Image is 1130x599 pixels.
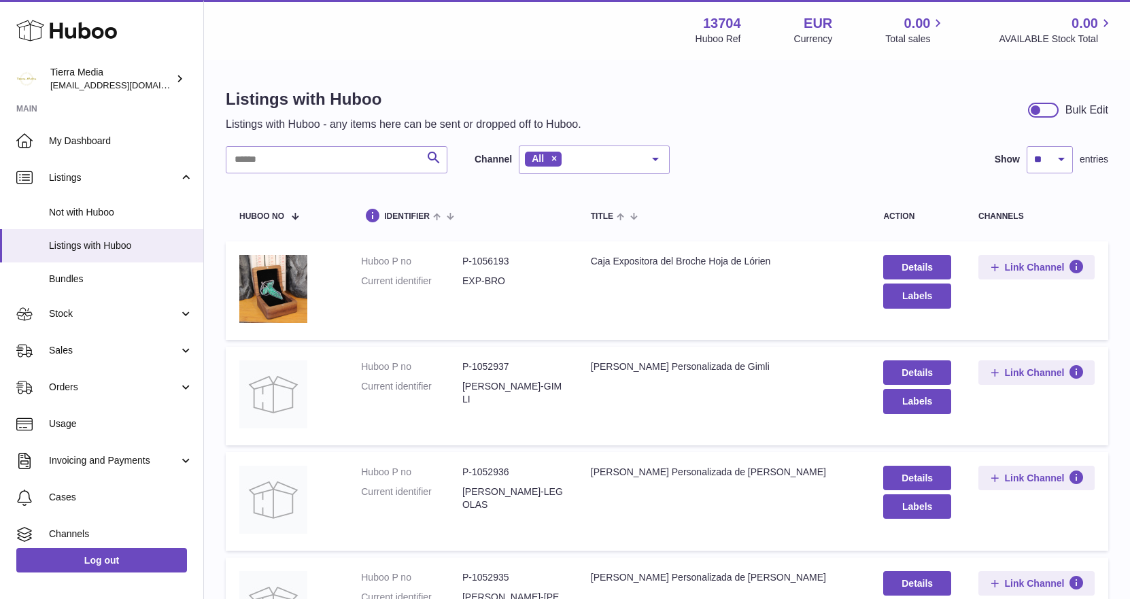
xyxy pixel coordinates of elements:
[978,360,1095,385] button: Link Channel
[49,307,179,320] span: Stock
[883,212,951,221] div: action
[49,417,193,430] span: Usage
[239,466,307,534] img: Balda Personalizada de Legolas
[49,528,193,541] span: Channels
[361,466,462,479] dt: Huboo P no
[1005,472,1065,484] span: Link Channel
[883,494,951,519] button: Labels
[591,255,857,268] div: Caja Expositora del Broche Hoja de Lórien
[1065,103,1108,118] div: Bulk Edit
[462,275,564,288] dd: EXP-BRO
[49,239,193,252] span: Listings with Huboo
[978,466,1095,490] button: Link Channel
[361,571,462,584] dt: Huboo P no
[904,14,931,33] span: 0.00
[16,548,187,572] a: Log out
[883,360,951,385] a: Details
[361,380,462,406] dt: Current identifier
[462,360,564,373] dd: P-1052937
[239,360,307,428] img: Balda Personalizada de Gimli
[49,381,179,394] span: Orders
[1005,366,1065,379] span: Link Channel
[591,212,613,221] span: title
[532,153,544,164] span: All
[49,491,193,504] span: Cases
[49,273,193,286] span: Bundles
[226,88,581,110] h1: Listings with Huboo
[49,206,193,219] span: Not with Huboo
[883,255,951,279] a: Details
[885,14,946,46] a: 0.00 Total sales
[591,360,857,373] div: [PERSON_NAME] Personalizada de Gimli
[384,212,430,221] span: identifier
[462,255,564,268] dd: P-1056193
[361,255,462,268] dt: Huboo P no
[49,171,179,184] span: Listings
[462,485,564,511] dd: [PERSON_NAME]-LEGOLAS
[883,466,951,490] a: Details
[804,14,832,33] strong: EUR
[978,255,1095,279] button: Link Channel
[978,571,1095,596] button: Link Channel
[883,284,951,308] button: Labels
[462,466,564,479] dd: P-1052936
[239,212,284,221] span: Huboo no
[883,571,951,596] a: Details
[361,485,462,511] dt: Current identifier
[978,212,1095,221] div: channels
[239,255,307,323] img: Caja Expositora del Broche Hoja de Lórien
[49,344,179,357] span: Sales
[703,14,741,33] strong: 13704
[361,360,462,373] dt: Huboo P no
[995,153,1020,166] label: Show
[999,33,1114,46] span: AVAILABLE Stock Total
[50,80,200,90] span: [EMAIL_ADDRESS][DOMAIN_NAME]
[794,33,833,46] div: Currency
[883,389,951,413] button: Labels
[16,69,37,89] img: hola.tierramedia@gmail.com
[50,66,173,92] div: Tierra Media
[475,153,512,166] label: Channel
[462,380,564,406] dd: [PERSON_NAME]-GIMLI
[361,275,462,288] dt: Current identifier
[885,33,946,46] span: Total sales
[49,454,179,467] span: Invoicing and Payments
[49,135,193,148] span: My Dashboard
[591,571,857,584] div: [PERSON_NAME] Personalizada de [PERSON_NAME]
[226,117,581,132] p: Listings with Huboo - any items here can be sent or dropped off to Huboo.
[696,33,741,46] div: Huboo Ref
[462,571,564,584] dd: P-1052935
[1072,14,1098,33] span: 0.00
[1005,577,1065,589] span: Link Channel
[1080,153,1108,166] span: entries
[1005,261,1065,273] span: Link Channel
[999,14,1114,46] a: 0.00 AVAILABLE Stock Total
[591,466,857,479] div: [PERSON_NAME] Personalizada de [PERSON_NAME]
